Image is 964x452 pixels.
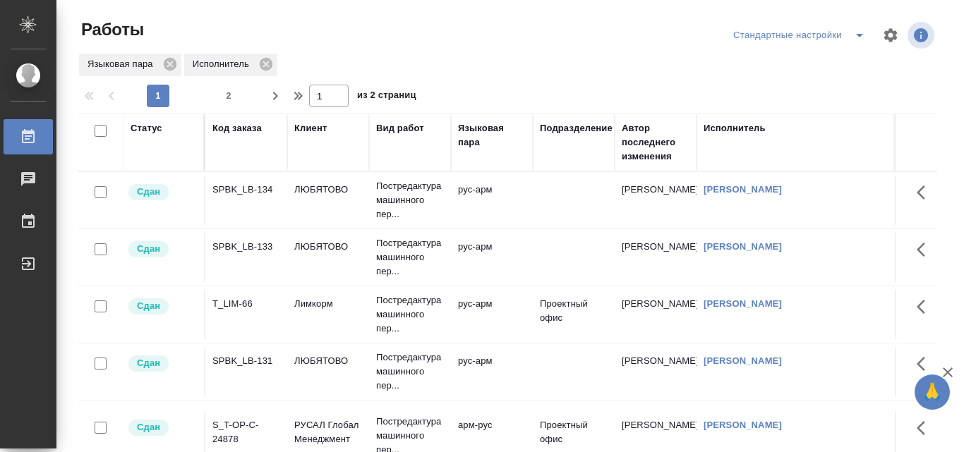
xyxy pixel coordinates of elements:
div: Статус [131,121,162,135]
a: [PERSON_NAME] [704,184,782,195]
div: Автор последнего изменения [622,121,689,164]
div: Менеджер проверил работу исполнителя, передает ее на следующий этап [127,354,197,373]
p: Исполнитель [193,57,254,71]
span: из 2 страниц [357,87,416,107]
button: Здесь прячутся важные кнопки [908,290,942,324]
a: [PERSON_NAME] [704,355,782,366]
p: Сдан [137,242,160,256]
td: [PERSON_NAME] [615,176,697,225]
a: [PERSON_NAME] [704,241,782,252]
button: Здесь прячутся важные кнопки [908,347,942,381]
span: 🙏 [920,377,944,407]
div: Подразделение [540,121,613,135]
span: Настроить таблицу [874,18,908,52]
p: Постредактура машинного пер... [376,179,444,221]
button: Здесь прячутся важные кнопки [908,233,942,267]
div: S_T-OP-C-24878 [212,418,280,446]
div: Исполнитель [184,54,277,76]
td: рус-арм [451,176,533,225]
p: Лимкорм [294,297,362,311]
div: SPBK_LB-133 [212,240,280,254]
div: split button [730,24,874,47]
div: Исполнитель [704,121,766,135]
p: Постредактура машинного пер... [376,293,444,336]
td: [PERSON_NAME] [615,290,697,339]
div: Код заказа [212,121,262,135]
button: Здесь прячутся важные кнопки [908,176,942,209]
td: [PERSON_NAME] [615,347,697,396]
p: Сдан [137,299,160,313]
div: T_LIM-66 [212,297,280,311]
a: [PERSON_NAME] [704,298,782,309]
td: Проектный офис [533,290,615,339]
div: Менеджер проверил работу исполнителя, передает ее на следующий этап [127,240,197,259]
p: ЛЮБЯТОВО [294,183,362,197]
div: SPBK_LB-131 [212,354,280,368]
p: Постредактура машинного пер... [376,350,444,393]
p: Постредактура машинного пер... [376,236,444,279]
button: 2 [217,85,240,107]
p: ЛЮБЯТОВО [294,354,362,368]
td: рус-арм [451,233,533,282]
button: 🙏 [915,374,950,410]
a: [PERSON_NAME] [704,420,782,430]
td: рус-арм [451,290,533,339]
div: Менеджер проверил работу исполнителя, передает ее на следующий этап [127,183,197,202]
p: РУСАЛ Глобал Менеджмент [294,418,362,446]
p: Сдан [137,420,160,434]
span: 2 [217,89,240,103]
div: Менеджер проверил работу исполнителя, передает ее на следующий этап [127,418,197,437]
td: рус-арм [451,347,533,396]
p: ЛЮБЯТОВО [294,240,362,254]
div: Вид работ [376,121,424,135]
div: Менеджер проверил работу исполнителя, передает ее на следующий этап [127,297,197,316]
p: Сдан [137,185,160,199]
div: Языковая пара [458,121,526,149]
span: Работы [78,18,144,41]
button: Здесь прячутся важные кнопки [908,411,942,445]
td: [PERSON_NAME] [615,233,697,282]
div: Клиент [294,121,327,135]
div: SPBK_LB-134 [212,183,280,197]
span: Посмотреть информацию [908,22,937,49]
p: Сдан [137,356,160,370]
p: Языковая пара [88,57,158,71]
div: Языковая пара [79,54,181,76]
